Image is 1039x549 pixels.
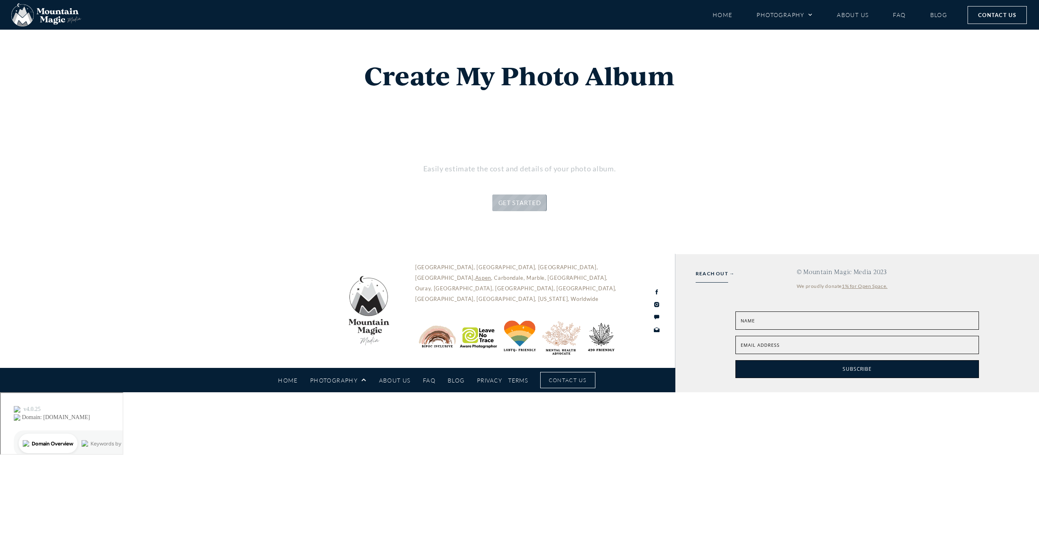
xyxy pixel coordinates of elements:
a: FAQ [893,8,905,22]
div: Domain Overview [31,48,73,53]
a: 1% for Open Space. [842,283,888,289]
a: FAQ [423,373,435,387]
nav: Menu [278,373,465,387]
a: GET STARTED [492,195,547,211]
a: About Us [379,373,411,387]
a: Blog [448,373,465,387]
a: About Us [837,8,869,22]
p: Easily estimate the cost and details of your photo album. [300,162,739,175]
img: logo_orange.svg [13,13,19,19]
a: Terms [508,375,528,385]
a: Blog [930,8,947,22]
a: Photography [757,8,813,22]
a: Contact Us [540,372,595,388]
span: Email addr [741,342,771,348]
span: Contact Us [549,376,587,385]
h4: © Mountain Magic Media 2023 [797,268,1019,275]
h1: Create my photo album [300,63,739,81]
a: Photography [310,373,367,387]
div: We proudly donate [797,281,1019,291]
span: ame [744,318,755,324]
a: Aspen [475,274,491,281]
span: ess [771,342,780,348]
img: website_grey.svg [13,21,19,28]
span: N [741,318,744,324]
a: Home [713,8,733,22]
img: tab_domain_overview_orange.svg [22,47,28,54]
div: Keywords by Traffic [90,48,137,53]
nav: Menu [713,8,947,22]
img: Mountain Magic Media photography logo Crested Butte Photographer [11,3,81,27]
a: Home [278,373,298,387]
p: [GEOGRAPHIC_DATA], [GEOGRAPHIC_DATA], [GEOGRAPHIC_DATA], [GEOGRAPHIC_DATA], , Carbondale, Marble,... [415,262,624,304]
span: Subscribe [843,365,871,372]
a: REACH OUT → [696,269,735,278]
span: Contact Us [978,11,1016,19]
div: Domain: [DOMAIN_NAME] [21,21,89,28]
div: v 4.0.25 [23,13,40,19]
button: Subscribe [735,360,979,378]
a: Privacy [477,375,502,385]
a: Contact Us [968,6,1027,24]
img: tab_keywords_by_traffic_grey.svg [81,47,87,54]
